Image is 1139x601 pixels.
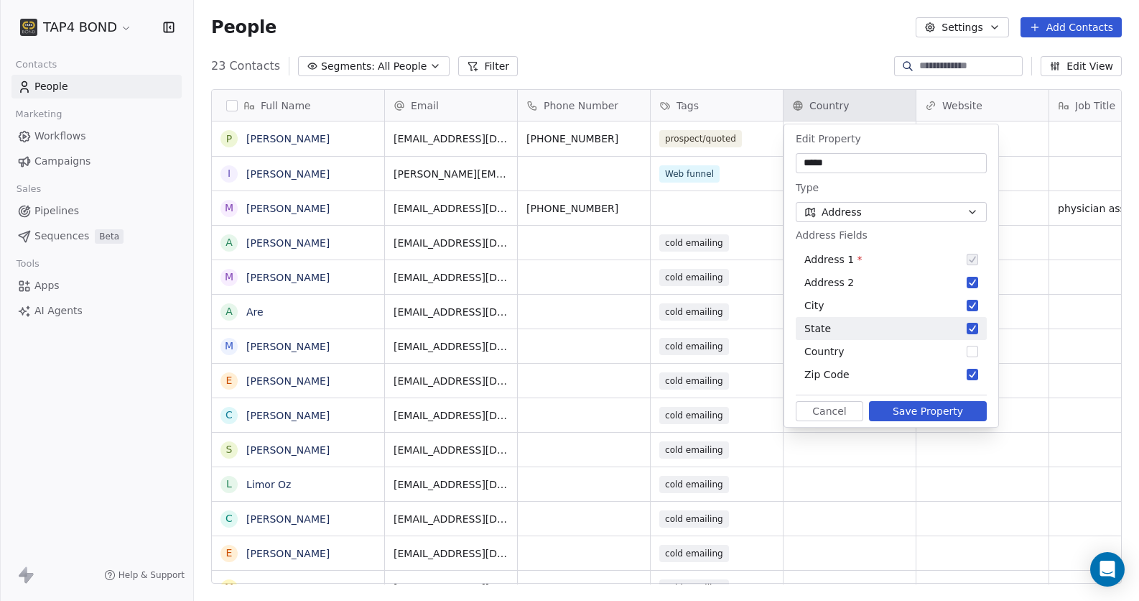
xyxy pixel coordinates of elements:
span: City [804,298,824,313]
span: Type [796,182,819,193]
button: Address [796,202,987,222]
button: Cancel [796,401,863,421]
span: Zip Code [804,367,850,382]
div: Suggestions [796,248,987,386]
button: Save Property [869,401,987,421]
div: Address 1 [804,252,863,267]
span: Address 2 [804,275,854,290]
span: Country [804,344,845,359]
span: Edit Property [796,133,861,144]
span: State [804,321,831,336]
span: Address [822,205,862,220]
div: Address Fields [796,228,987,242]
